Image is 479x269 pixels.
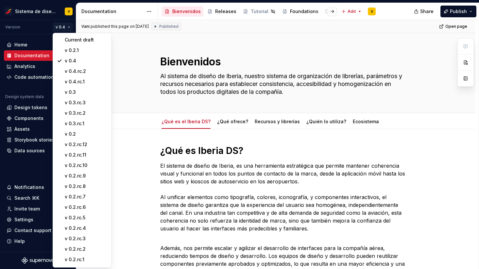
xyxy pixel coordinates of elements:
[65,47,107,54] div: v 0.2.1
[65,120,107,127] div: v 0.3.rc.1
[65,162,107,169] div: v 0.2.rc.10
[65,99,107,106] div: v 0.3.rc.3
[65,89,107,95] div: v 0.3
[65,131,107,137] div: v 0.2
[65,110,107,116] div: v 0.3.rc.2
[65,58,107,64] div: v 0.4
[65,78,107,85] div: v 0.4.rc.1
[65,235,107,242] div: v 0.2.rc.3
[65,68,107,75] div: v 0.4.rc.2
[65,152,107,158] div: v 0.2.rc.11
[65,193,107,200] div: v 0.2.rc.7
[65,204,107,210] div: v 0.2.rc.6
[65,256,107,263] div: v 0.2.rc.1
[65,214,107,221] div: v 0.2.rc.5
[65,225,107,231] div: v 0.2.rc.4
[65,246,107,252] div: v 0.2.rc.2
[65,141,107,148] div: v 0.2.rc.12
[65,173,107,179] div: v 0.2.rc.9
[65,183,107,190] div: v 0.2.rc.8
[65,37,107,43] div: Current draft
